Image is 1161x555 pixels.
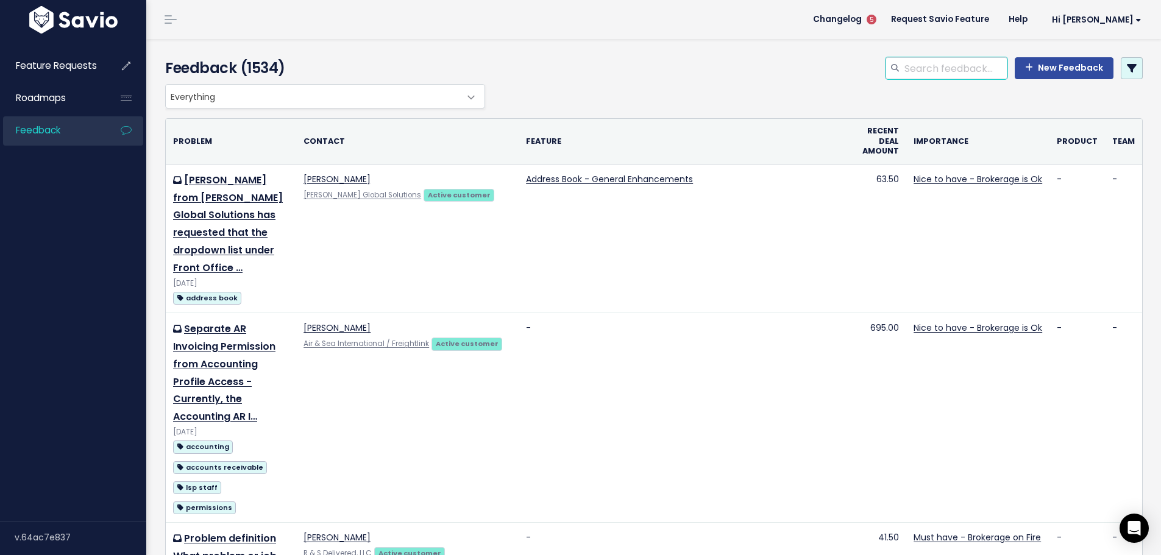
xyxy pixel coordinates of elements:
[173,481,221,494] span: lsp staff
[166,119,296,164] th: Problem
[428,190,491,200] strong: Active customer
[855,313,906,523] td: 695.00
[173,439,233,454] a: accounting
[424,188,494,200] a: Active customer
[906,119,1049,164] th: Importance
[173,459,267,475] a: accounts receivable
[855,119,906,164] th: Recent deal amount
[519,313,855,523] td: -
[16,59,97,72] span: Feature Requests
[999,10,1037,29] a: Help
[431,337,502,349] a: Active customer
[165,84,485,108] span: Everything
[173,322,275,423] a: Separate AR Invoicing Permission from Accounting Profile Access - Currently, the Accounting AR I…
[3,84,101,112] a: Roadmaps
[173,501,236,514] span: permissions
[165,57,479,79] h4: Feedback (1534)
[914,531,1041,543] a: Must have - Brokerage on Fire
[16,124,60,136] span: Feedback
[1052,15,1141,24] span: Hi [PERSON_NAME]
[304,173,371,185] a: [PERSON_NAME]
[3,52,101,80] a: Feature Requests
[914,322,1042,334] a: Nice to have - Brokerage is Ok
[173,479,221,495] a: lsp staff
[1037,10,1151,29] a: Hi [PERSON_NAME]
[296,119,519,164] th: Contact
[436,339,499,348] strong: Active customer
[813,15,862,24] span: Changelog
[173,292,241,305] span: address book
[173,461,267,474] span: accounts receivable
[855,164,906,313] td: 63.50
[304,322,371,334] a: [PERSON_NAME]
[173,440,233,453] span: accounting
[173,426,289,439] div: [DATE]
[166,85,460,108] span: Everything
[304,339,429,348] a: Air & Sea International / Freightlink
[519,119,855,164] th: Feature
[304,190,421,200] a: [PERSON_NAME] Global Solutions
[16,91,66,104] span: Roadmaps
[1015,57,1113,79] a: New Feedback
[526,173,693,185] a: Address Book - General Enhancements
[173,277,289,290] div: [DATE]
[173,173,283,275] a: [PERSON_NAME] from [PERSON_NAME] Global Solutions has requested that the dropdown list under Fron...
[304,531,371,543] a: [PERSON_NAME]
[3,116,101,144] a: Feedback
[867,15,876,24] span: 5
[173,500,236,515] a: permissions
[903,57,1007,79] input: Search feedback...
[1049,313,1105,523] td: -
[1049,164,1105,313] td: -
[173,290,241,305] a: address book
[914,173,1042,185] a: Nice to have - Brokerage is Ok
[1049,119,1105,164] th: Product
[1120,514,1149,543] div: Open Intercom Messenger
[15,521,146,553] div: v.64ac7e837
[881,10,999,29] a: Request Savio Feature
[26,6,121,34] img: logo-white.9d6f32f41409.svg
